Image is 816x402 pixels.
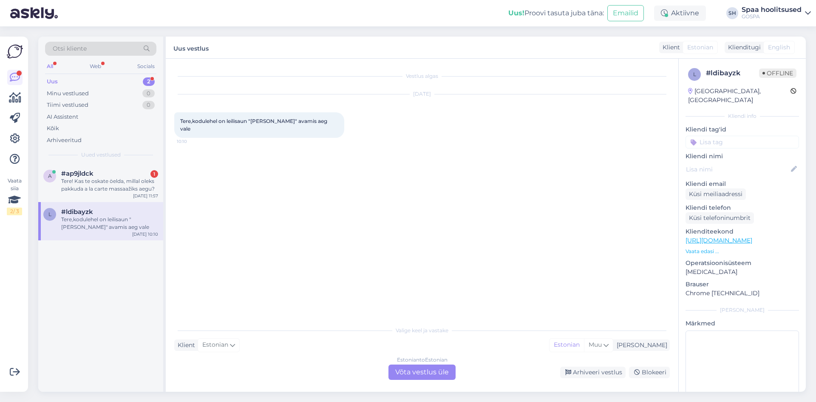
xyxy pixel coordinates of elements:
[47,113,78,121] div: AI Assistent
[768,43,790,52] span: English
[589,341,602,348] span: Muu
[174,341,195,350] div: Klient
[686,136,799,148] input: Lisa tag
[686,268,799,277] p: [MEDICAL_DATA]
[53,44,87,53] span: Otsi kliente
[686,259,799,268] p: Operatsioonisüsteem
[136,61,156,72] div: Socials
[143,77,155,86] div: 2
[686,289,799,298] p: Chrome [TECHNICAL_ID]
[686,227,799,236] p: Klienditeekond
[142,89,155,98] div: 0
[174,72,670,80] div: Vestlus algas
[47,101,88,109] div: Tiimi vestlused
[133,193,158,199] div: [DATE] 11:57
[686,112,799,120] div: Kliendi info
[742,6,802,13] div: Spaa hoolitsused
[686,306,799,314] div: [PERSON_NAME]
[613,341,667,350] div: [PERSON_NAME]
[686,212,754,224] div: Küsi telefoninumbrit
[686,152,799,161] p: Kliendi nimi
[686,237,752,244] a: [URL][DOMAIN_NAME]
[397,356,448,364] div: Estonian to Estonian
[174,327,670,334] div: Valige keel ja vastake
[61,177,158,193] div: Tere! Kas te oskate öelda, millal oleks pakkuda a la carte massaažiks aegu?
[61,170,93,177] span: #ap9jldck
[686,203,799,212] p: Kliendi telefon
[7,177,22,215] div: Vaata siia
[654,6,706,21] div: Aktiivne
[550,339,584,351] div: Estonian
[150,170,158,178] div: 1
[693,71,696,77] span: l
[202,340,228,350] span: Estonian
[61,216,158,231] div: Tere,kodulehel on leilisaun "[PERSON_NAME]" avamis aeg vale
[742,6,811,20] a: Spaa hoolitsusedGOSPA
[177,138,209,145] span: 10:10
[629,367,670,378] div: Blokeeri
[686,165,789,174] input: Lisa nimi
[686,188,746,200] div: Küsi meiliaadressi
[686,280,799,289] p: Brauser
[48,173,52,179] span: a
[560,367,626,378] div: Arhiveeri vestlus
[686,180,799,188] p: Kliendi email
[388,365,456,380] div: Võta vestlus üle
[686,125,799,134] p: Kliendi tag'id
[88,61,103,72] div: Web
[173,42,209,53] label: Uus vestlus
[759,68,796,78] span: Offline
[47,124,59,133] div: Kõik
[725,43,761,52] div: Klienditugi
[7,208,22,215] div: 2 / 3
[508,8,604,18] div: Proovi tasuta juba täna:
[607,5,644,21] button: Emailid
[142,101,155,109] div: 0
[686,248,799,255] p: Vaata edasi ...
[47,77,58,86] div: Uus
[659,43,680,52] div: Klient
[48,211,51,217] span: l
[706,68,759,78] div: # ldibayzk
[47,89,89,98] div: Minu vestlused
[81,151,121,159] span: Uued vestlused
[132,231,158,237] div: [DATE] 10:10
[61,208,93,216] span: #ldibayzk
[686,319,799,328] p: Märkmed
[742,13,802,20] div: GOSPA
[174,90,670,98] div: [DATE]
[726,7,738,19] div: SH
[687,43,713,52] span: Estonian
[47,136,82,145] div: Arhiveeritud
[7,43,23,60] img: Askly Logo
[45,61,55,72] div: All
[688,87,790,105] div: [GEOGRAPHIC_DATA], [GEOGRAPHIC_DATA]
[508,9,524,17] b: Uus!
[180,118,329,132] span: Tere,kodulehel on leilisaun "[PERSON_NAME]" avamis aeg vale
